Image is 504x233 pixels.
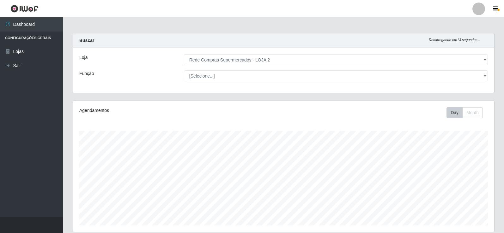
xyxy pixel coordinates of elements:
[446,107,463,118] button: Day
[79,70,94,77] label: Função
[446,107,483,118] div: First group
[79,38,94,43] strong: Buscar
[79,54,88,61] label: Loja
[429,38,480,42] i: Recarregando em 13 segundos...
[10,5,39,13] img: CoreUI Logo
[446,107,488,118] div: Toolbar with button groups
[462,107,483,118] button: Month
[79,107,244,114] div: Agendamentos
